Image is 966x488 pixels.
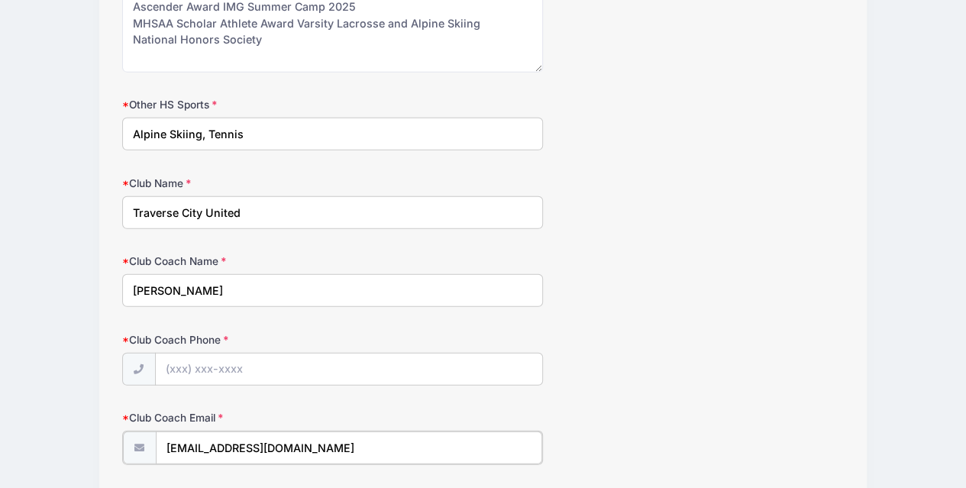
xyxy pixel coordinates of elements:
input: (xxx) xxx-xxxx [155,353,543,386]
input: email@email.com [156,431,542,464]
label: Club Name [122,176,363,191]
label: Club Coach Email [122,410,363,425]
label: Other HS Sports [122,97,363,112]
label: Club Coach Name [122,254,363,269]
label: Club Coach Phone [122,332,363,347]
